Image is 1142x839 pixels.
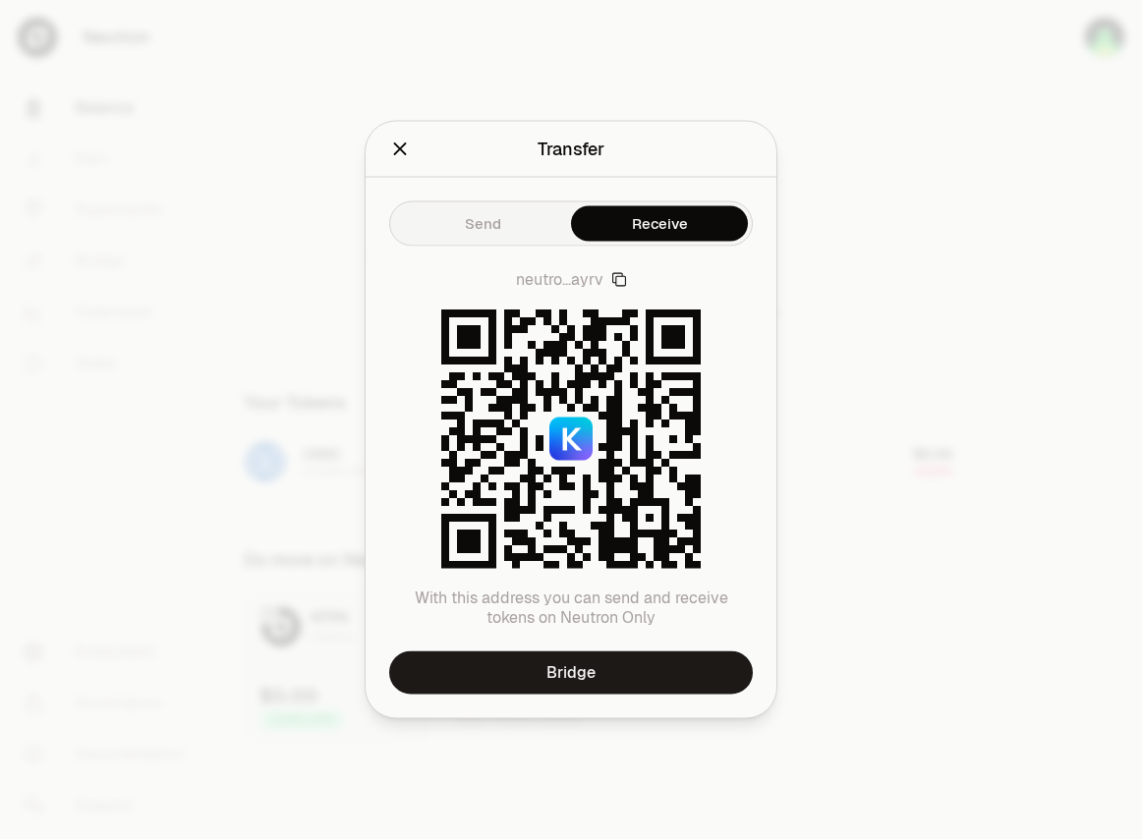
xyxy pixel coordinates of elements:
[516,270,627,290] button: neutro...ayrv
[516,270,603,290] span: neutro...ayrv
[389,136,411,163] button: Close
[538,136,604,163] div: Transfer
[394,206,571,242] button: Send
[389,651,753,695] a: Bridge
[571,206,748,242] button: Receive
[389,588,753,628] p: With this address you can send and receive tokens on Neutron Only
